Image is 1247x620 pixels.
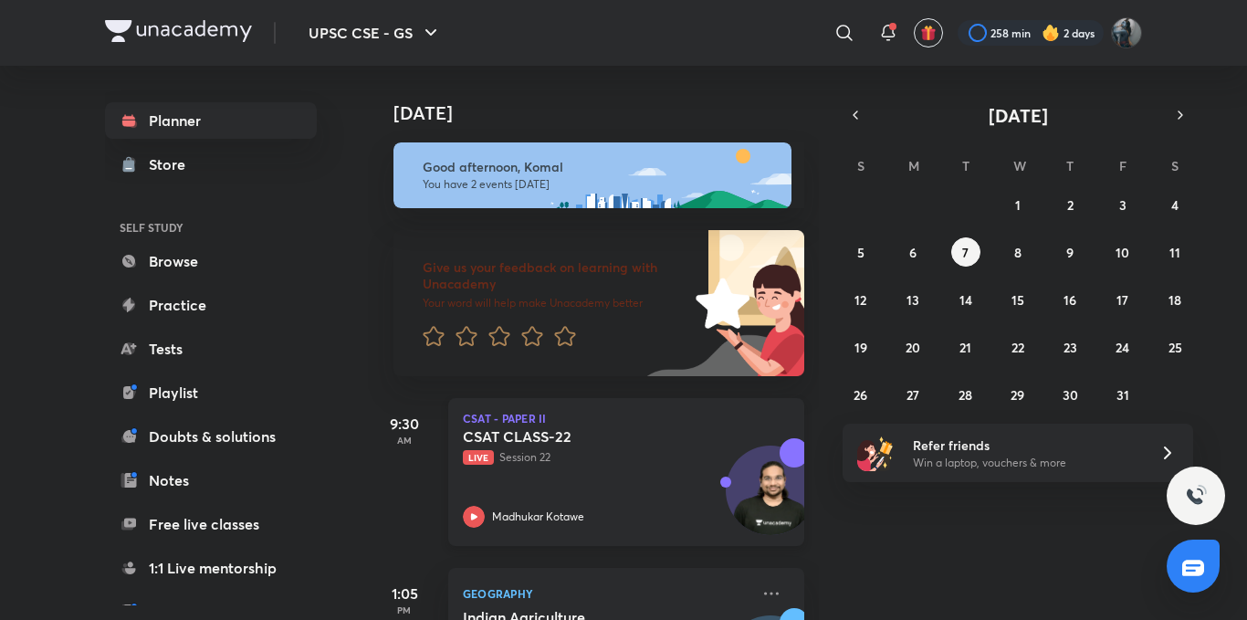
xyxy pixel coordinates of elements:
[989,103,1048,128] span: [DATE]
[1003,380,1032,409] button: October 29, 2025
[1015,196,1021,214] abbr: October 1, 2025
[1066,157,1074,174] abbr: Thursday
[898,237,927,267] button: October 6, 2025
[463,450,494,465] span: Live
[857,244,865,261] abbr: October 5, 2025
[368,604,441,615] p: PM
[105,287,317,323] a: Practice
[908,157,919,174] abbr: Monday
[1014,244,1022,261] abbr: October 8, 2025
[105,462,317,499] a: Notes
[962,157,969,174] abbr: Tuesday
[1066,244,1074,261] abbr: October 9, 2025
[1168,291,1181,309] abbr: October 18, 2025
[463,427,690,446] h5: CSAT CLASS-22
[854,386,867,404] abbr: October 26, 2025
[1116,339,1129,356] abbr: October 24, 2025
[463,583,749,604] p: Geography
[846,332,875,362] button: October 19, 2025
[393,142,791,208] img: afternoon
[1055,380,1085,409] button: October 30, 2025
[1055,332,1085,362] button: October 23, 2025
[1064,339,1077,356] abbr: October 23, 2025
[1013,157,1026,174] abbr: Wednesday
[1185,485,1207,507] img: ttu
[1108,190,1137,219] button: October 3, 2025
[846,237,875,267] button: October 5, 2025
[913,436,1137,455] h6: Refer friends
[1171,157,1179,174] abbr: Saturday
[959,339,971,356] abbr: October 21, 2025
[1011,291,1024,309] abbr: October 15, 2025
[1119,196,1126,214] abbr: October 3, 2025
[906,386,919,404] abbr: October 27, 2025
[1067,196,1074,214] abbr: October 2, 2025
[1042,24,1060,42] img: streak
[854,339,867,356] abbr: October 19, 2025
[298,15,453,51] button: UPSC CSE - GS
[1168,339,1182,356] abbr: October 25, 2025
[423,177,775,192] p: You have 2 events [DATE]
[492,509,584,525] p: Madhukar Kotawe
[951,380,980,409] button: October 28, 2025
[857,435,894,471] img: referral
[368,435,441,446] p: AM
[1116,244,1129,261] abbr: October 10, 2025
[1055,237,1085,267] button: October 9, 2025
[1003,332,1032,362] button: October 22, 2025
[1108,380,1137,409] button: October 31, 2025
[868,102,1168,128] button: [DATE]
[846,380,875,409] button: October 26, 2025
[962,244,969,261] abbr: October 7, 2025
[951,237,980,267] button: October 7, 2025
[898,332,927,362] button: October 20, 2025
[727,456,814,543] img: Avatar
[1171,196,1179,214] abbr: October 4, 2025
[1055,285,1085,314] button: October 16, 2025
[1160,190,1189,219] button: October 4, 2025
[423,296,689,310] p: Your word will help make Unacademy better
[105,418,317,455] a: Doubts & solutions
[105,20,252,42] img: Company Logo
[1116,291,1128,309] abbr: October 17, 2025
[1063,386,1078,404] abbr: October 30, 2025
[857,157,865,174] abbr: Sunday
[149,153,196,175] div: Store
[463,413,790,424] p: CSAT - Paper II
[1003,190,1032,219] button: October 1, 2025
[1108,285,1137,314] button: October 17, 2025
[105,550,317,586] a: 1:1 Live mentorship
[463,449,749,466] p: Session 22
[951,285,980,314] button: October 14, 2025
[898,380,927,409] button: October 27, 2025
[423,159,775,175] h6: Good afternoon, Komal
[909,244,917,261] abbr: October 6, 2025
[105,243,317,279] a: Browse
[1111,17,1142,48] img: Komal
[1064,291,1076,309] abbr: October 16, 2025
[105,20,252,47] a: Company Logo
[906,291,919,309] abbr: October 13, 2025
[1116,386,1129,404] abbr: October 31, 2025
[906,339,920,356] abbr: October 20, 2025
[1003,237,1032,267] button: October 8, 2025
[1055,190,1085,219] button: October 2, 2025
[105,212,317,243] h6: SELF STUDY
[1011,339,1024,356] abbr: October 22, 2025
[920,25,937,41] img: avatar
[951,332,980,362] button: October 21, 2025
[1011,386,1024,404] abbr: October 29, 2025
[105,146,317,183] a: Store
[959,386,972,404] abbr: October 28, 2025
[368,413,441,435] h5: 9:30
[913,455,1137,471] p: Win a laptop, vouchers & more
[1160,237,1189,267] button: October 11, 2025
[393,102,823,124] h4: [DATE]
[105,331,317,367] a: Tests
[105,506,317,542] a: Free live classes
[914,18,943,47] button: avatar
[1169,244,1180,261] abbr: October 11, 2025
[634,230,804,376] img: feedback_image
[854,291,866,309] abbr: October 12, 2025
[1108,237,1137,267] button: October 10, 2025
